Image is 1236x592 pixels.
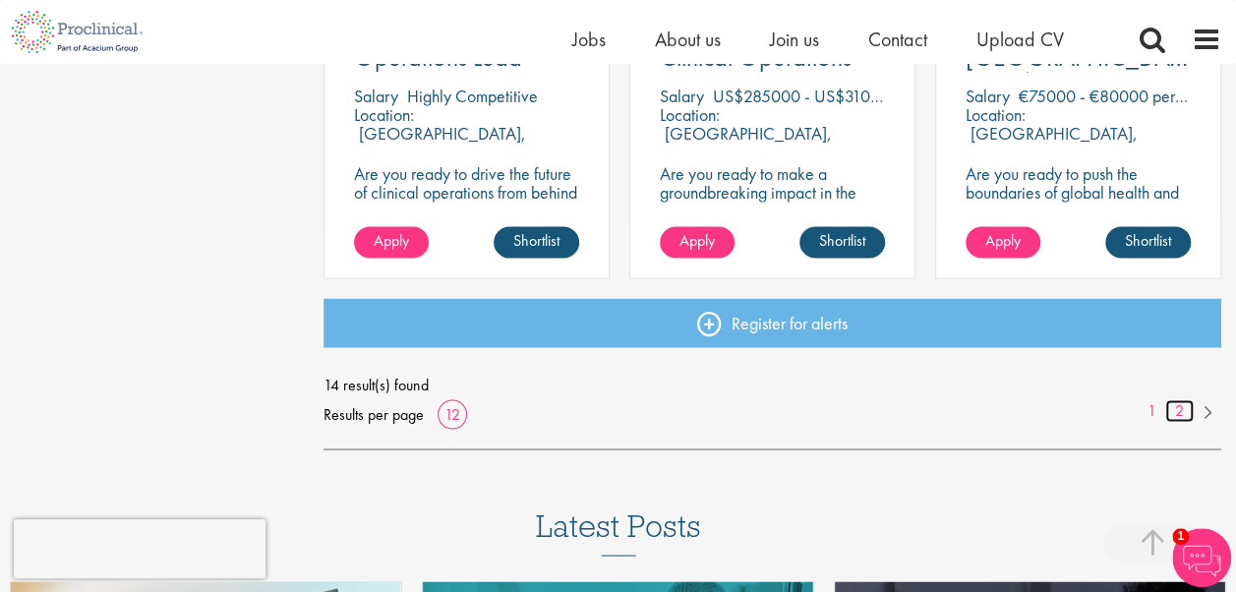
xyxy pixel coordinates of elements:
a: Biomarker Clinical Operations Lead [354,21,579,70]
span: Apply [679,230,715,251]
a: Apply [660,226,735,258]
h3: Latest Posts [536,508,701,556]
a: Apply [354,226,429,258]
a: Executive Director Clinical Operations [660,21,885,70]
span: Location: [354,103,414,126]
span: Salary [354,85,398,107]
span: Location: [660,103,720,126]
a: 1 [1138,399,1166,422]
a: Shortlist [1105,226,1191,258]
p: Are you ready to push the boundaries of global health and make a lasting impact? This role at a h... [966,164,1191,276]
a: Shortlist [494,226,579,258]
span: Results per page [324,399,424,429]
a: Shortlist [799,226,885,258]
span: Salary [966,85,1010,107]
a: About us [655,27,721,52]
span: 14 result(s) found [324,370,1221,399]
img: Chatbot [1172,528,1231,587]
a: Register for alerts [324,298,1221,347]
p: Highly Competitive [407,85,538,107]
span: 1 [1172,528,1189,545]
p: Are you ready to drive the future of clinical operations from behind the scenes? Looking to be in... [354,164,579,258]
span: Salary [660,85,704,107]
a: 12 [438,403,467,424]
p: €75000 - €80000 per hour [1019,85,1208,107]
p: US$285000 - US$310000 per annum [713,85,974,107]
p: [GEOGRAPHIC_DATA], [GEOGRAPHIC_DATA] [354,122,526,163]
p: [GEOGRAPHIC_DATA], [GEOGRAPHIC_DATA] [966,122,1138,163]
a: Upload CV [976,27,1064,52]
a: 2 [1165,399,1194,422]
a: Join us [770,27,819,52]
p: [GEOGRAPHIC_DATA], [GEOGRAPHIC_DATA] [660,122,832,163]
a: Jobs [572,27,606,52]
span: Apply [985,230,1021,251]
a: Clinical Specialist, [GEOGRAPHIC_DATA] - Cardiac [966,21,1191,70]
span: Apply [374,230,409,251]
p: Are you ready to make a groundbreaking impact in the world of biotechnology? Join a growing compa... [660,164,885,276]
iframe: reCAPTCHA [14,519,265,578]
a: Contact [868,27,927,52]
a: Apply [966,226,1040,258]
span: Location: [966,103,1026,126]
